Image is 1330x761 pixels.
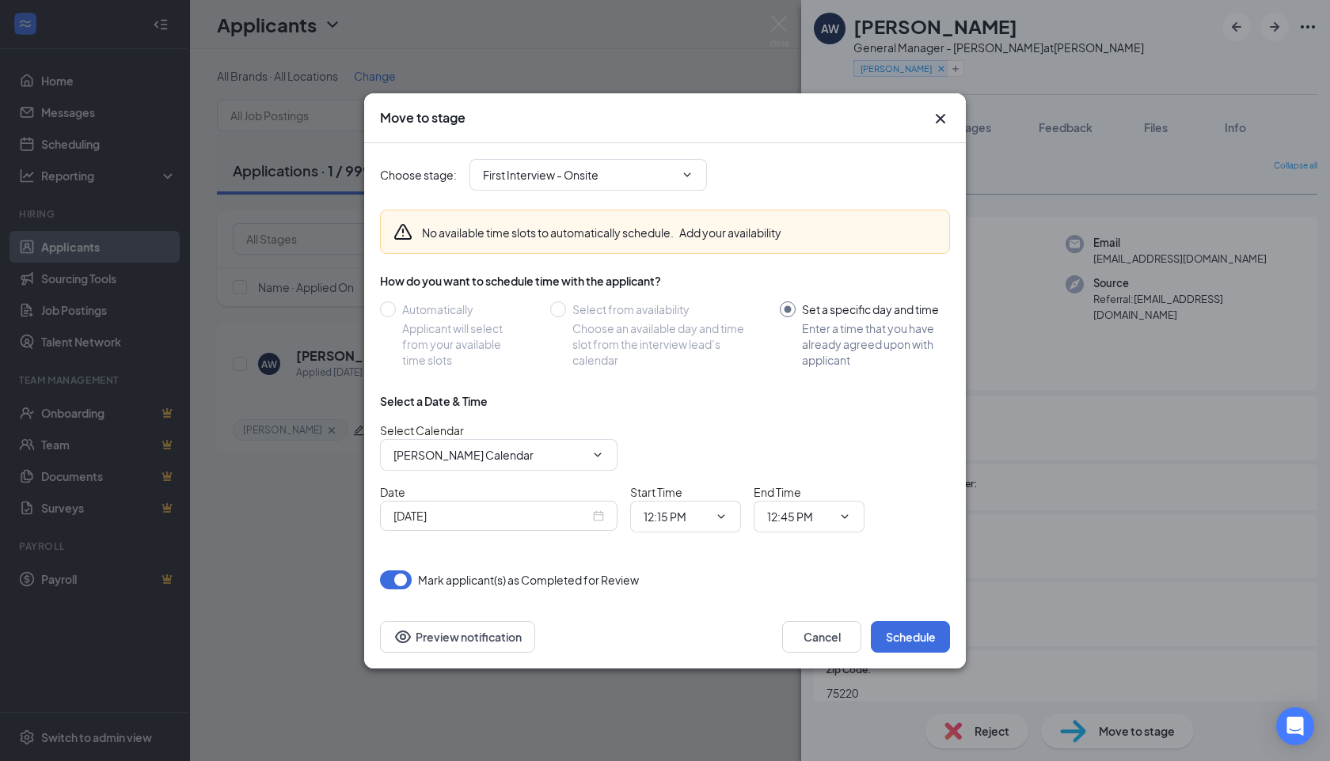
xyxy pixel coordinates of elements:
span: Mark applicant(s) as Completed for Review [418,570,639,589]
button: Preview notificationEye [380,621,535,653]
svg: ChevronDown [681,168,693,181]
span: Date [380,485,405,499]
button: Close [931,109,950,128]
button: Cancel [782,621,861,653]
div: Open Intercom Messenger [1276,707,1314,745]
input: Sep 22, 2025 [393,507,590,524]
svg: Cross [931,109,950,128]
button: Schedule [871,621,950,653]
input: Start time [644,508,709,525]
div: No available time slots to automatically schedule. [422,225,781,240]
h3: Move to stage [380,109,465,127]
button: Add your availability [679,225,781,240]
span: Start Time [630,485,682,499]
span: Choose stage : [380,166,457,184]
svg: ChevronDown [591,449,604,461]
svg: Eye [393,627,412,646]
span: End Time [754,485,801,499]
div: Select a Date & Time [380,393,488,409]
div: How do you want to schedule time with the applicant? [380,273,950,289]
input: End time [767,508,832,525]
span: Select Calendar [380,423,464,437]
svg: ChevronDown [838,510,851,523]
svg: ChevronDown [715,510,728,523]
svg: Warning [393,222,412,241]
